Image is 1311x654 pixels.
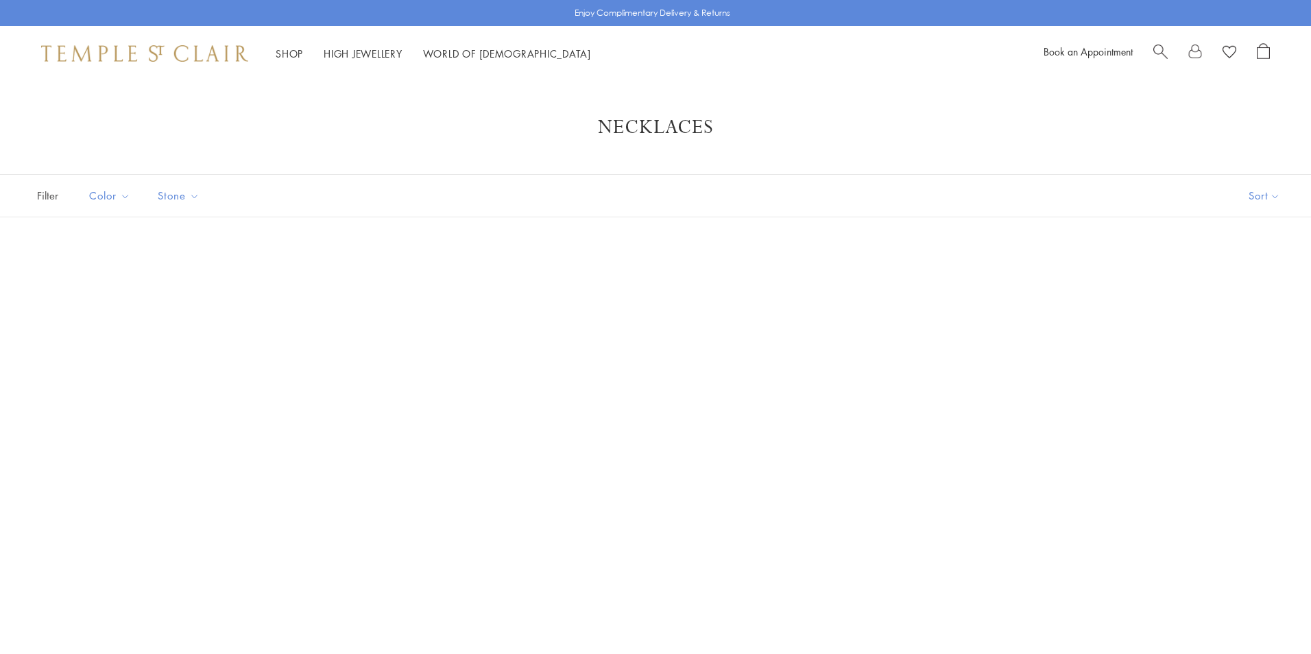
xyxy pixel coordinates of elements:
a: N31810-FIORI [457,252,853,647]
button: Show sort by [1218,175,1311,217]
a: Search [1153,43,1168,64]
a: 18K Fiori Necklace [34,252,430,647]
p: Enjoy Complimentary Delivery & Returns [575,6,730,20]
button: Stone [147,180,210,211]
a: World of [DEMOGRAPHIC_DATA]World of [DEMOGRAPHIC_DATA] [423,47,591,60]
nav: Main navigation [276,45,591,62]
a: Open Shopping Bag [1257,43,1270,64]
a: High JewelleryHigh Jewellery [324,47,402,60]
h1: Necklaces [55,115,1256,140]
a: ShopShop [276,47,303,60]
span: Stone [151,187,210,204]
img: Temple St. Clair [41,45,248,62]
button: Color [79,180,141,211]
a: NCH-E7BEEFIORBM [881,252,1277,647]
a: View Wishlist [1223,43,1236,64]
span: Color [82,187,141,204]
a: Book an Appointment [1044,45,1133,58]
